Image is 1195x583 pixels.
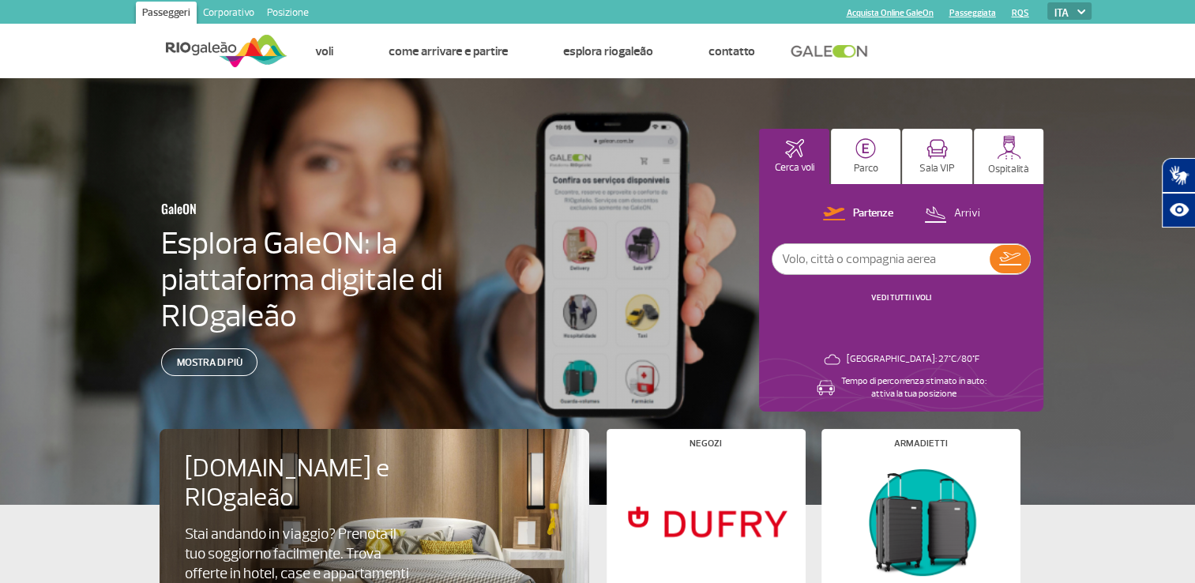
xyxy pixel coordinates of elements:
[855,138,876,159] img: carParkingHome.svg
[954,206,980,221] p: Arrivi
[919,163,955,175] p: Sala VIP
[871,292,931,303] a: VEDI TUTTI I VOLI
[853,206,893,221] p: Partenze
[772,244,990,274] input: Volo, città o compagnia aerea
[974,129,1044,184] button: Ospitalità
[831,129,901,184] button: Parco
[894,439,948,448] h4: Armadietti
[759,129,829,184] button: Cerca voli
[818,204,898,224] button: Partenze
[866,291,936,304] button: VEDI TUTTI I VOLI
[847,8,934,18] a: Acquista Online GaleOn
[389,43,508,59] a: Come arrivare e partire
[563,43,653,59] a: Esplora RIOgaleão
[949,8,996,18] a: Passeggiata
[854,163,878,175] p: Parco
[988,164,1029,175] p: Ospitalità
[619,461,791,582] img: Negozi
[1162,193,1195,228] button: Apri le risorse di assistenza.
[775,162,814,174] p: Cerca voli
[997,135,1021,160] img: hospitality.svg
[926,139,948,159] img: vipRoom.svg
[1162,158,1195,228] div: Plugin per l'accessibilità Hand Talk.
[185,454,436,513] h4: [DOMAIN_NAME] e RIOgaleão
[841,375,986,401] p: Tempo di percorrenza stimato in auto: attiva la tua posizione
[785,139,804,158] img: airplaneHomeActive.svg
[690,439,722,448] h4: Negozi
[161,192,425,225] h3: GaleON
[1162,158,1195,193] button: Traduttore aperto della lingua dei segni.
[161,348,257,376] a: Mostra di più
[708,43,755,59] a: Contatto
[847,353,979,366] p: [GEOGRAPHIC_DATA]: 27°C/80°F
[834,461,1006,582] img: Armadietti
[919,204,985,224] button: Arrivi
[315,43,333,59] a: Voli
[261,2,315,27] a: Posizione
[161,225,502,334] h4: Esplora GaleON: la piattaforma digitale di RIOgaleão
[136,2,197,27] a: Passeggeri
[902,129,972,184] button: Sala VIP
[197,2,261,27] a: Corporativo
[1012,8,1029,18] a: RQS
